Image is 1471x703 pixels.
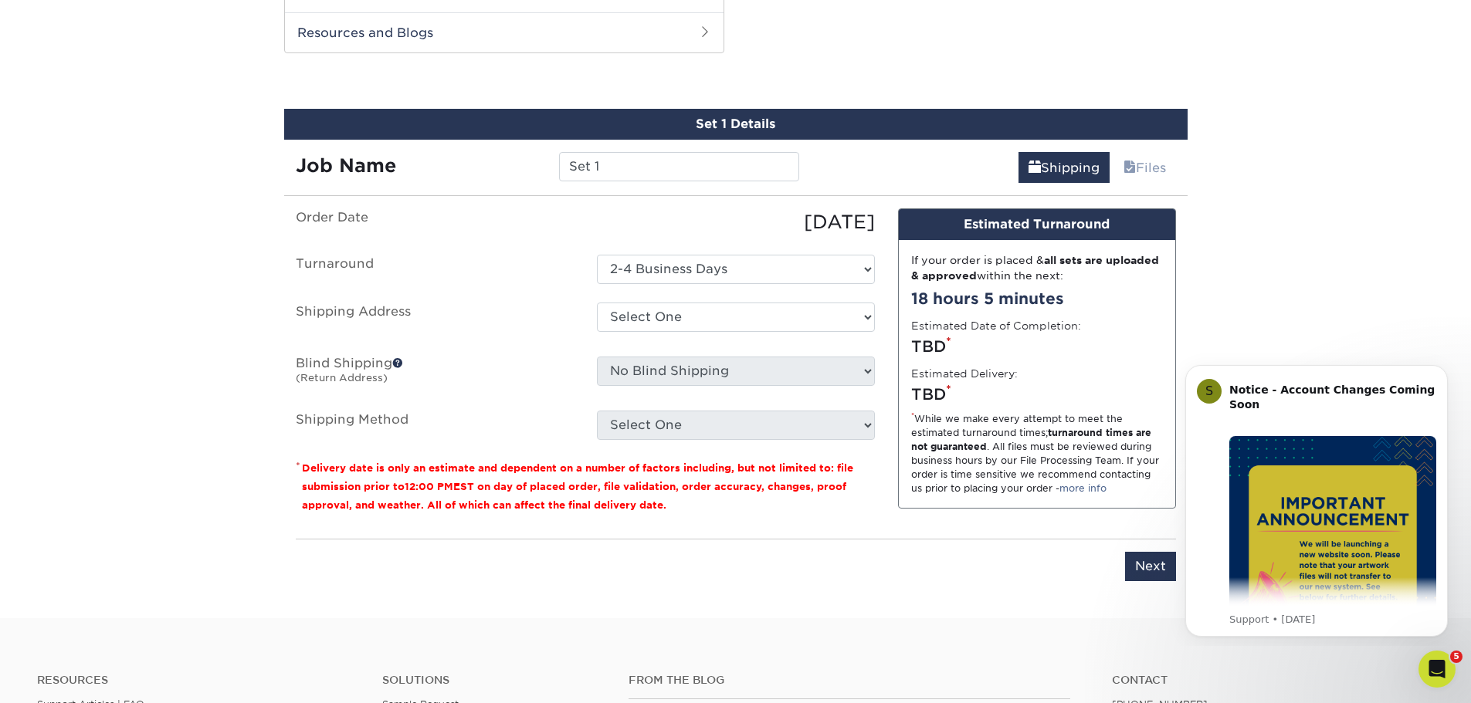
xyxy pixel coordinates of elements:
h4: Resources [37,674,359,687]
label: Order Date [284,208,585,236]
label: Blind Shipping [284,357,585,392]
div: While we make every attempt to meet the estimated turnaround times; . All files must be reviewed ... [911,412,1163,495]
strong: turnaround times are not guaranteed [911,427,1151,452]
div: Set 1 Details [284,109,1188,140]
label: Estimated Date of Completion: [911,318,1081,333]
div: [DATE] [585,208,886,236]
label: Estimated Delivery: [911,366,1018,381]
span: 12:00 PM [405,481,453,492]
span: 5 [1450,651,1463,663]
label: Shipping Method [284,411,585,440]
h4: Solutions [382,674,605,687]
span: files [1124,161,1136,175]
h4: From the Blog [629,674,1070,687]
iframe: Intercom live chat [1418,651,1456,688]
small: (Return Address) [296,372,388,384]
div: Estimated Turnaround [899,209,1175,240]
input: Enter a job name [559,152,799,181]
small: Delivery date is only an estimate and dependent on a number of factors including, but not limited... [302,462,853,511]
a: Shipping [1019,152,1110,183]
label: Shipping Address [284,302,585,338]
h2: Resources and Blogs [285,12,724,52]
div: 18 hours 5 minutes [911,287,1163,310]
label: Turnaround [284,255,585,284]
a: Files [1113,152,1176,183]
div: TBD [911,335,1163,358]
strong: Job Name [296,154,396,177]
input: Next [1125,552,1176,581]
div: TBD [911,383,1163,406]
a: more info [1059,482,1107,494]
div: If your order is placed & within the next: [911,252,1163,284]
a: Contact [1112,674,1434,687]
span: shipping [1029,161,1041,175]
iframe: Intercom notifications message [1162,351,1471,646]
